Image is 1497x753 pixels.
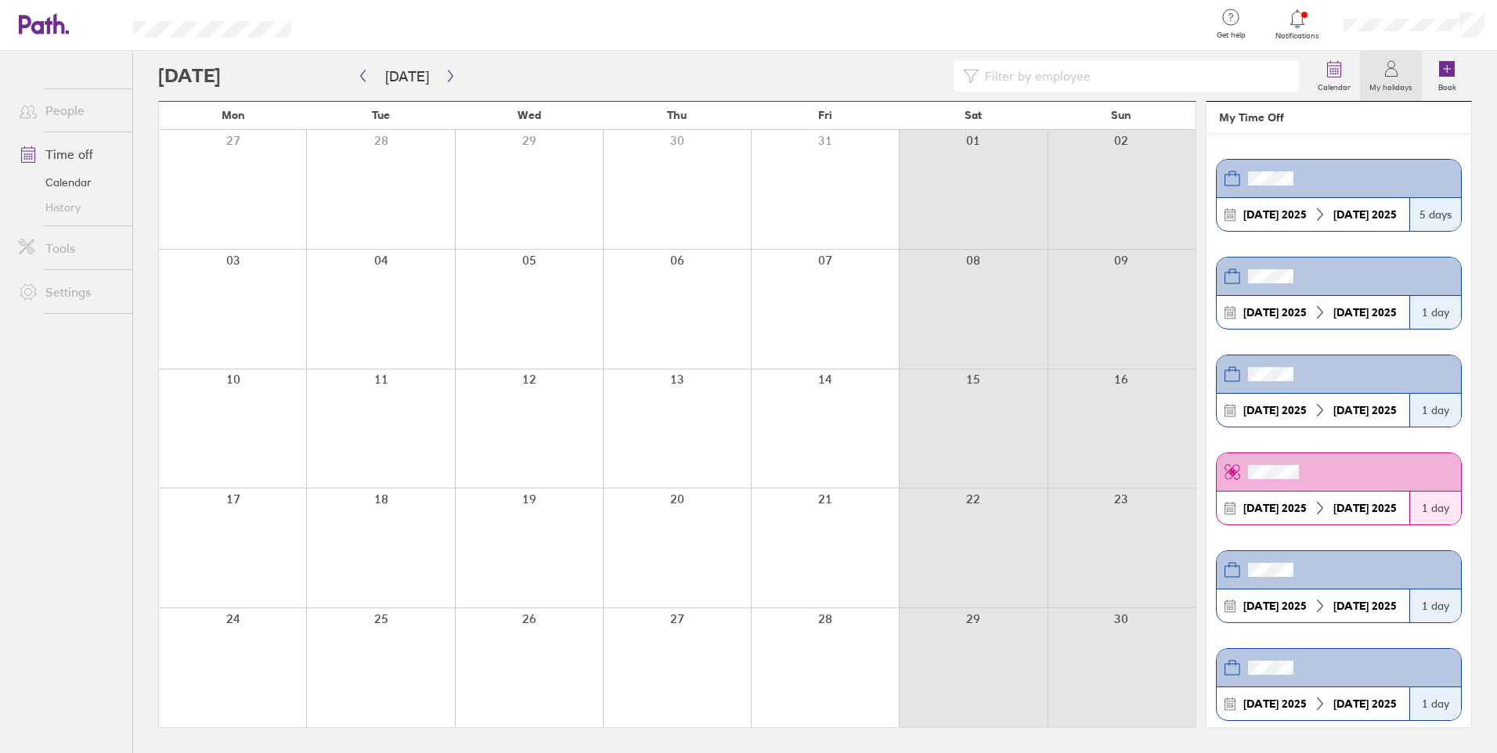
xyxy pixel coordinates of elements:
a: Calendar [6,170,132,195]
label: My holidays [1360,78,1422,92]
div: 1 day [1409,296,1461,329]
span: Sun [1111,109,1131,121]
a: Notifications [1272,8,1323,41]
span: Fri [818,109,832,121]
div: 2025 [1237,306,1313,319]
span: Notifications [1272,31,1323,41]
div: 2025 [1237,404,1313,416]
strong: [DATE] [1333,305,1369,319]
a: Calendar [1308,51,1360,101]
strong: [DATE] [1243,403,1279,417]
a: [DATE] 2025[DATE] 20251 day [1216,355,1462,427]
a: [DATE] 2025[DATE] 20251 day [1216,452,1462,525]
div: 1 day [1409,492,1461,524]
div: 2025 [1327,600,1403,612]
a: My holidays [1360,51,1422,101]
span: Wed [518,109,541,121]
strong: [DATE] [1243,305,1279,319]
div: 2025 [1237,600,1313,612]
strong: [DATE] [1243,207,1279,222]
strong: [DATE] [1243,697,1279,711]
a: Time off [6,139,132,170]
div: 2025 [1327,502,1403,514]
a: [DATE] 2025[DATE] 20251 day [1216,648,1462,721]
strong: [DATE] [1333,501,1369,515]
span: Thu [667,109,687,121]
a: Tools [6,232,132,264]
div: 2025 [1327,208,1403,221]
div: 1 day [1409,394,1461,427]
div: 5 days [1409,198,1461,231]
label: Calendar [1308,78,1360,92]
a: [DATE] 2025[DATE] 20251 day [1216,257,1462,330]
a: People [6,95,132,126]
div: 1 day [1409,687,1461,720]
a: Book [1422,51,1472,101]
strong: [DATE] [1333,207,1369,222]
button: [DATE] [373,63,442,89]
span: Tue [372,109,390,121]
div: 2025 [1237,697,1313,710]
div: 2025 [1237,208,1313,221]
strong: [DATE] [1333,599,1369,613]
header: My Time Off [1207,102,1471,134]
div: 1 day [1409,589,1461,622]
strong: [DATE] [1243,599,1279,613]
span: Mon [222,109,245,121]
strong: [DATE] [1243,501,1279,515]
div: 2025 [1237,502,1313,514]
a: Settings [6,276,132,308]
div: 2025 [1327,697,1403,710]
span: Get help [1206,31,1257,40]
div: 2025 [1327,404,1403,416]
strong: [DATE] [1333,403,1369,417]
strong: [DATE] [1333,697,1369,711]
a: [DATE] 2025[DATE] 20255 days [1216,159,1462,232]
span: Sat [965,109,982,121]
input: Filter by employee [979,61,1290,91]
a: [DATE] 2025[DATE] 20251 day [1216,550,1462,623]
div: 2025 [1327,306,1403,319]
a: History [6,195,132,220]
label: Book [1429,78,1466,92]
